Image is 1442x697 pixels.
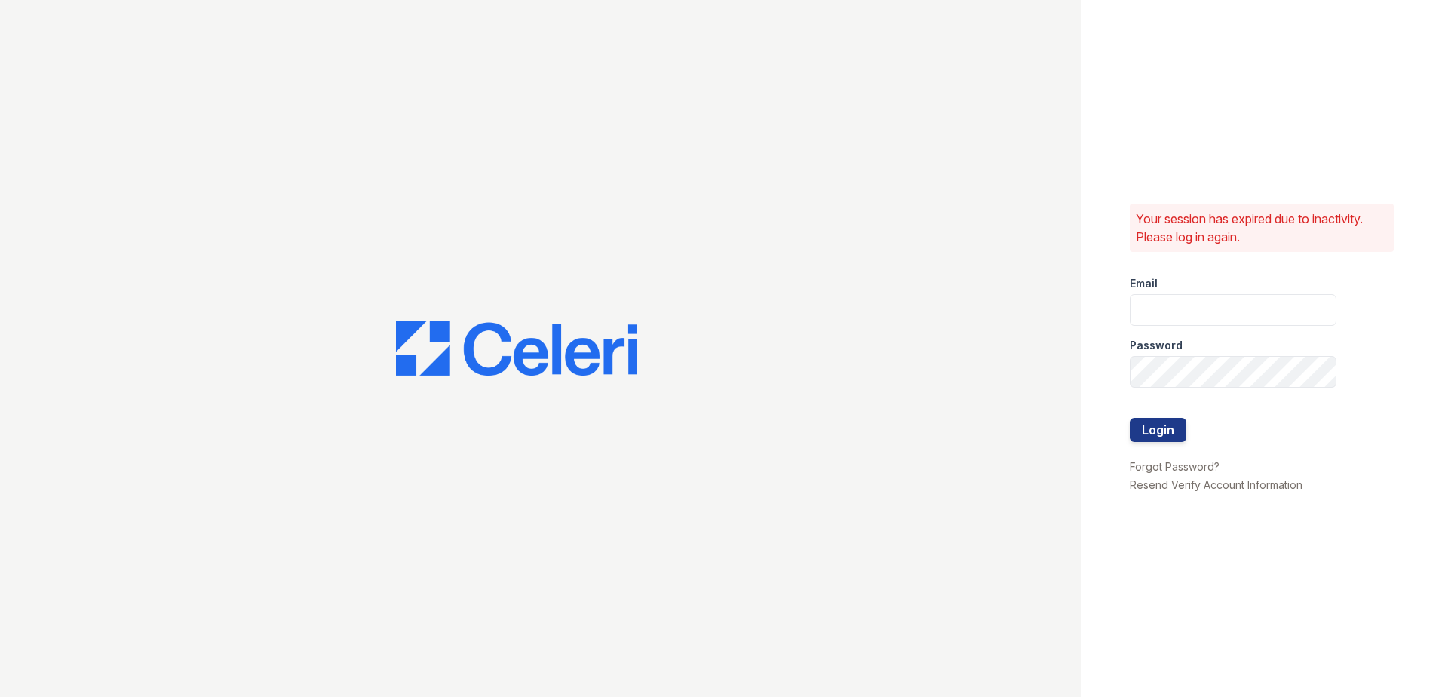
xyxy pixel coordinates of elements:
[1136,210,1388,246] p: Your session has expired due to inactivity. Please log in again.
[1130,460,1220,473] a: Forgot Password?
[1130,338,1183,353] label: Password
[1130,478,1302,491] a: Resend Verify Account Information
[396,321,637,376] img: CE_Logo_Blue-a8612792a0a2168367f1c8372b55b34899dd931a85d93a1a3d3e32e68fde9ad4.png
[1130,276,1158,291] label: Email
[1130,418,1186,442] button: Login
